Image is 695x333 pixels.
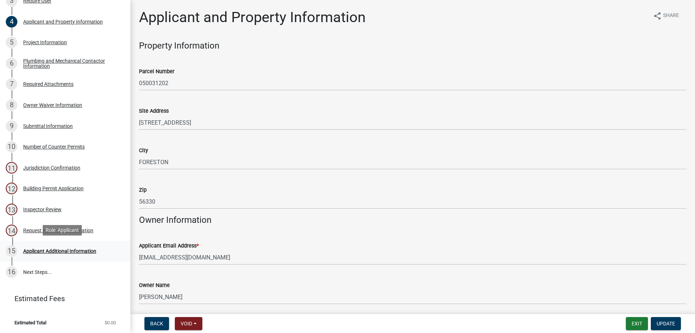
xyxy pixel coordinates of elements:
[647,9,685,23] button: shareShare
[105,320,116,325] span: $0.00
[6,78,17,90] div: 7
[139,188,147,193] label: Zip
[150,321,163,326] span: Back
[6,99,17,111] div: 8
[6,58,17,69] div: 6
[139,215,686,225] h4: Owner Information
[626,317,648,330] button: Exit
[23,144,85,149] div: Number of Counter Permits
[23,58,119,68] div: Plumbing and Mechanical Contactor Information
[657,321,675,326] span: Update
[23,165,80,170] div: Jurisdiction Confirmation
[139,148,148,153] label: City
[23,228,93,233] div: Request Additional Information
[23,124,73,129] div: Submittal Information
[6,162,17,174] div: 11
[23,19,103,24] div: Applicant and Property Information
[23,249,96,254] div: Applicant Additional Information
[23,186,84,191] div: Building Permit Application
[6,245,17,257] div: 15
[139,41,686,51] h4: Property Information
[6,37,17,48] div: 5
[6,16,17,28] div: 4
[663,12,679,20] span: Share
[181,321,192,326] span: Void
[14,320,46,325] span: Estimated Total
[139,283,170,288] label: Owner Name
[23,103,82,108] div: Owner Waiver Information
[6,204,17,215] div: 13
[6,120,17,132] div: 9
[175,317,202,330] button: Void
[23,40,67,45] div: Project Information
[139,9,366,26] h1: Applicant and Property Information
[6,225,17,236] div: 14
[6,266,17,278] div: 16
[6,141,17,153] div: 10
[139,243,199,249] label: Applicant Email Address
[139,109,169,114] label: Site Address
[6,183,17,194] div: 12
[6,291,119,306] a: Estimated Fees
[653,12,662,20] i: share
[23,207,62,212] div: Inspector Review
[43,225,82,236] div: Role: Applicant
[651,317,681,330] button: Update
[144,317,169,330] button: Back
[23,82,73,87] div: Required Attachments
[139,69,174,74] label: Parcel Number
